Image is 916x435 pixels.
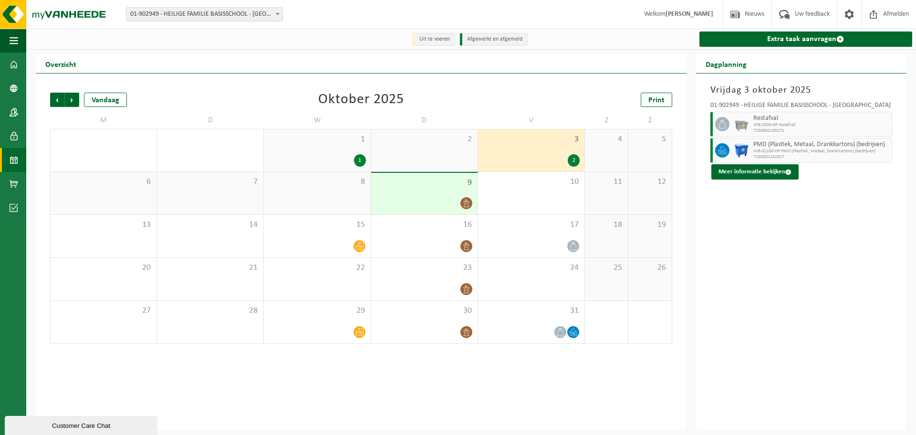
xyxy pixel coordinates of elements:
li: Afgewerkt en afgemeld [460,33,528,46]
span: 26 [633,263,666,273]
span: 01-902949 - HEILIGE FAMILIE BASISSCHOOL - TIELT [126,7,283,21]
h2: Overzicht [36,54,86,73]
span: 7 [162,177,259,187]
span: WB-2500-HP restafval [753,122,889,128]
button: Meer informatie bekijken [711,164,799,180]
td: Z [585,112,628,129]
div: 1 [354,154,366,167]
div: Oktober 2025 [318,93,404,107]
span: PMD (Plastiek, Metaal, Drankkartons) (bedrijven) [753,141,889,149]
div: Vandaag [84,93,127,107]
span: T250002165272 [753,128,889,134]
td: W [264,112,371,129]
img: WB-1100-HPE-BE-01 [734,143,749,158]
span: 9 [376,178,473,188]
span: T250002142627 [753,154,889,160]
td: D [157,112,264,129]
span: 17 [483,220,580,230]
span: 1 [269,134,365,145]
span: 13 [55,220,152,230]
span: 19 [633,220,666,230]
span: Print [648,96,665,104]
span: 5 [633,134,666,145]
div: 01-902949 - HEILIGE FAMILIE BASISSCHOOL - [GEOGRAPHIC_DATA] [710,102,892,112]
td: D [371,112,478,129]
a: Print [641,93,672,107]
span: 21 [162,263,259,273]
span: 27 [55,306,152,316]
span: 8 [269,177,365,187]
td: V [478,112,585,129]
td: M [50,112,157,129]
img: WB-2500-GAL-GY-01 [734,117,749,131]
h2: Dagplanning [696,54,756,73]
h3: Vrijdag 3 oktober 2025 [710,83,892,97]
span: 22 [269,263,365,273]
strong: [PERSON_NAME] [666,11,713,18]
span: 25 [590,263,623,273]
span: 14 [162,220,259,230]
span: 31 [483,306,580,316]
span: 11 [590,177,623,187]
span: Vorige [50,93,64,107]
span: 4 [590,134,623,145]
div: 2 [568,154,580,167]
span: 3 [483,134,580,145]
span: Volgende [65,93,79,107]
span: 2 [376,134,473,145]
span: 12 [633,177,666,187]
span: 28 [162,306,259,316]
span: 30 [376,306,473,316]
span: 18 [590,220,623,230]
span: 24 [483,263,580,273]
td: Z [628,112,672,129]
li: Uit te voeren [412,33,455,46]
span: Restafval [753,115,889,122]
span: 23 [376,263,473,273]
span: 16 [376,220,473,230]
span: WB-01100-HP PMD (Plastiek, Metaal, Drankkartons) (bedrijven) [753,149,889,154]
iframe: chat widget [5,414,159,435]
span: 10 [483,177,580,187]
span: 6 [55,177,152,187]
span: 01-902949 - HEILIGE FAMILIE BASISSCHOOL - TIELT [126,8,282,21]
a: Extra taak aanvragen [699,32,912,47]
span: 20 [55,263,152,273]
span: 29 [269,306,365,316]
span: 15 [269,220,365,230]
